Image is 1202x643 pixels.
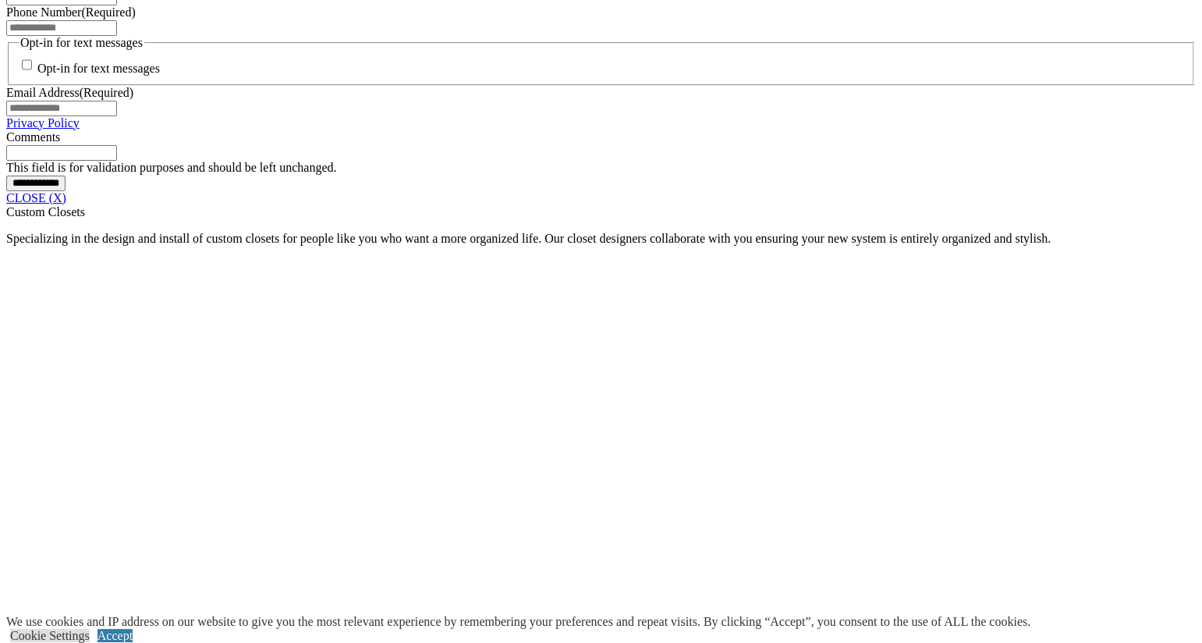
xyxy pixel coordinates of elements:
[6,205,85,218] span: Custom Closets
[19,36,144,50] legend: Opt-in for text messages
[98,629,133,642] a: Accept
[81,5,135,19] span: (Required)
[6,161,1196,175] div: This field is for validation purposes and should be left unchanged.
[6,232,1196,246] p: Specializing in the design and install of custom closets for people like you who want a more orga...
[6,86,133,99] label: Email Address
[6,191,66,204] a: CLOSE (X)
[10,629,90,642] a: Cookie Settings
[6,130,60,144] label: Comments
[6,615,1030,629] div: We use cookies and IP address on our website to give you the most relevant experience by remember...
[37,62,160,76] label: Opt-in for text messages
[80,86,133,99] span: (Required)
[6,5,136,19] label: Phone Number
[6,116,80,130] a: Privacy Policy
